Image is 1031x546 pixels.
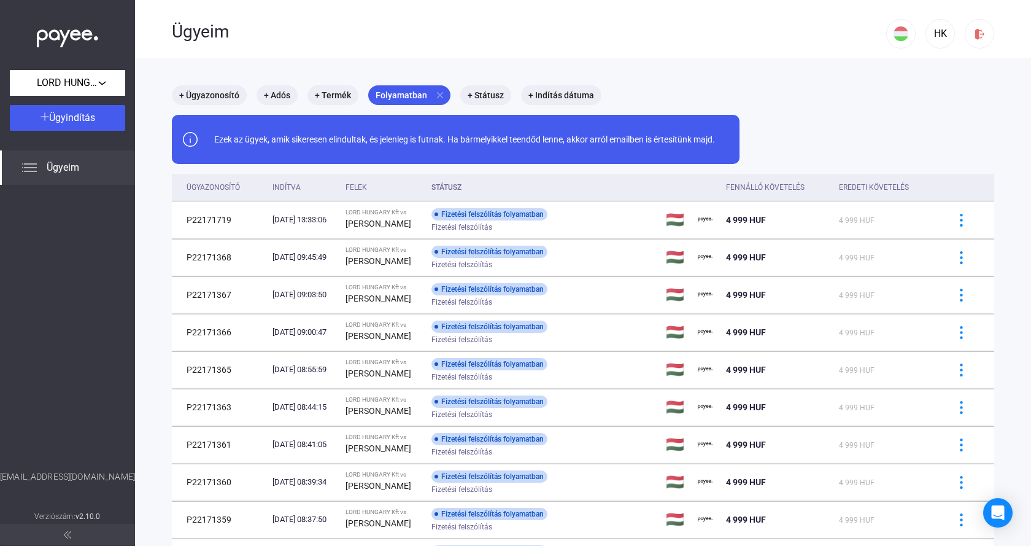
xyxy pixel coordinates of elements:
[272,251,336,263] div: [DATE] 09:45:49
[346,509,422,516] div: LORD HUNGARY Kft vs
[948,507,974,532] button: more-blue
[894,26,908,41] img: HU
[661,314,693,351] td: 🇭🇺
[955,439,968,451] img: more-blue
[183,132,198,147] img: info-grey-outline
[839,329,875,337] span: 4 999 HUF
[172,85,247,105] mat-chip: + Ügyazonosító
[431,220,492,235] span: Fizetési felszólítás
[948,282,974,308] button: more-blue
[698,437,712,452] img: payee-logo
[698,475,712,489] img: payee-logo
[726,215,766,225] span: 4 999 HUF
[272,180,301,195] div: Indítva
[172,389,268,426] td: P22171363
[368,85,450,105] mat-chip: Folyamatban
[698,512,712,527] img: payee-logo
[431,208,547,220] div: Fizetési felszólítás folyamatban
[955,251,968,264] img: more-blue
[661,201,693,238] td: 🇭🇺
[839,180,909,195] div: Eredeti követelés
[661,389,693,426] td: 🇭🇺
[346,443,411,453] strong: [PERSON_NAME]
[661,351,693,388] td: 🇭🇺
[983,498,1013,528] div: Open Intercom Messenger
[698,325,712,340] img: payee-logo
[346,331,411,341] strong: [PERSON_NAME]
[726,402,766,412] span: 4 999 HUF
[431,246,547,258] div: Fizetési felszólítás folyamatban
[955,476,968,489] img: more-blue
[925,19,955,49] button: HK
[10,70,125,96] button: LORD HUNGARY Kft
[346,481,411,491] strong: [PERSON_NAME]
[272,439,336,451] div: [DATE] 08:41:05
[172,201,268,238] td: P22171719
[22,160,37,175] img: list.svg
[431,508,547,520] div: Fizetési felszólítás folyamatban
[726,180,805,195] div: Fennálló követelés
[839,441,875,450] span: 4 999 HUF
[930,26,951,41] div: HK
[272,326,336,338] div: [DATE] 09:00:47
[839,254,875,262] span: 4 999 HUF
[47,160,79,175] span: Ügyeim
[75,512,101,521] strong: v2.10.0
[726,440,766,450] span: 4 999 HUF
[698,400,712,415] img: payee-logo
[948,469,974,495] button: more-blue
[346,284,422,291] div: LORD HUNGARY Kft vs
[726,515,766,525] span: 4 999 HUF
[431,321,547,333] div: Fizetési felszólítás folyamatban
[431,445,492,459] span: Fizetési felszólítás
[346,359,422,366] div: LORD HUNGARY Kft vs
[839,404,875,412] span: 4 999 HUF
[434,90,446,101] mat-icon: close
[948,244,974,270] button: more-blue
[521,85,601,105] mat-chip: + Indítás dátuma
[187,180,240,195] div: Ügyazonosító
[172,464,268,501] td: P22171360
[839,180,933,195] div: Eredeti követelés
[839,478,875,487] span: 4 999 HUF
[839,516,875,525] span: 4 999 HUF
[346,406,411,416] strong: [PERSON_NAME]
[346,180,422,195] div: Felek
[661,501,693,538] td: 🇭🇺
[37,76,98,90] span: LORD HUNGARY Kft
[431,283,547,295] div: Fizetési felszólítás folyamatban
[955,513,968,526] img: more-blue
[64,531,71,539] img: arrow-double-left-grey.svg
[948,357,974,383] button: more-blue
[272,513,336,526] div: [DATE] 08:37:50
[346,518,411,528] strong: [PERSON_NAME]
[955,401,968,414] img: more-blue
[346,471,422,478] div: LORD HUNGARY Kft vs
[839,216,875,225] span: 4 999 HUF
[955,326,968,339] img: more-blue
[257,85,298,105] mat-chip: + Adós
[427,174,661,201] th: Státusz
[272,289,336,301] div: [DATE] 09:03:50
[10,105,125,131] button: Ügyindítás
[346,321,422,329] div: LORD HUNGARY Kft vs
[661,464,693,501] td: 🇭🇺
[965,19,994,49] button: logout-red
[346,369,411,378] strong: [PERSON_NAME]
[726,180,830,195] div: Fennálló követelés
[431,407,492,422] span: Fizetési felszólítás
[431,482,492,497] span: Fizetési felszólítás
[661,426,693,463] td: 🇭🇺
[661,239,693,276] td: 🇭🇺
[205,133,715,146] div: Ezek az ügyek, amik sikeresen elindultak, és jelenleg is futnak. Ha bármelyikkel teendőd lenne, a...
[431,370,492,384] span: Fizetési felszólítás
[187,180,263,195] div: Ügyazonosító
[172,501,268,538] td: P22171359
[726,477,766,487] span: 4 999 HUF
[346,256,411,266] strong: [PERSON_NAME]
[172,351,268,388] td: P22171365
[431,257,492,272] span: Fizetési felszólítás
[172,314,268,351] td: P22171366
[431,332,492,347] span: Fizetési felszólítás
[460,85,511,105] mat-chip: + Státusz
